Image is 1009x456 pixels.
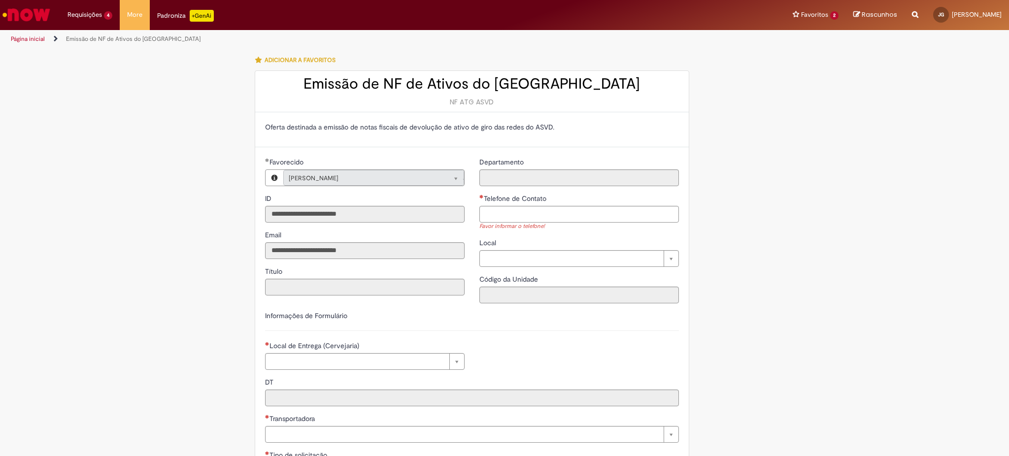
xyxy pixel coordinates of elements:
[1,5,52,25] img: ServiceNow
[11,35,45,43] a: Página inicial
[265,353,465,370] a: Limpar campo Local de Entrega (Cervejaria)
[265,230,283,239] span: Somente leitura - Email
[479,158,526,166] span: Somente leitura - Departamento
[938,11,944,18] span: JG
[269,341,361,350] span: Necessários - Local de Entrega (Cervejaria)
[7,30,665,48] ul: Trilhas de página
[265,97,679,107] div: NF ATG ASVD
[255,50,341,70] button: Adicionar a Favoritos
[66,35,201,43] a: Emissão de NF de Ativos do [GEOGRAPHIC_DATA]
[283,170,464,186] a: [PERSON_NAME]Limpar campo Favorecido
[265,76,679,92] h2: Emissão de NF de Ativos do [GEOGRAPHIC_DATA]
[265,267,284,276] span: Somente leitura - Título
[479,287,679,303] input: Código da Unidade
[265,158,269,162] span: Obrigatório Preenchido
[269,414,317,423] span: Necessários - Transportadora
[265,206,465,223] input: ID
[853,10,897,20] a: Rascunhos
[265,230,283,240] label: Somente leitura - Email
[266,170,283,186] button: Favorecido, Visualizar este registro JOYCE GONCALVES
[265,122,679,132] p: Oferta destinada a emissão de notas fiscais de devolução de ativo de giro das redes do ASVD.
[479,274,540,284] label: Somente leitura - Código da Unidade
[265,266,284,276] label: Somente leitura - Título
[479,250,679,267] a: Limpar campo Local
[479,157,526,167] label: Somente leitura - Departamento
[265,242,465,259] input: Email
[269,158,305,166] span: Necessários - Favorecido
[952,10,1002,19] span: [PERSON_NAME]
[265,415,269,419] span: Necessários
[265,194,273,203] label: Somente leitura - ID
[157,10,214,22] div: Padroniza
[190,10,214,22] p: +GenAi
[265,390,679,406] input: DT
[67,10,102,20] span: Requisições
[484,194,548,203] span: Telefone de Contato
[265,342,269,346] span: Necessários
[479,206,679,223] input: Telefone de Contato
[265,279,465,295] input: Título
[127,10,142,20] span: More
[479,238,498,247] span: Local
[862,10,897,19] span: Rascunhos
[104,11,112,20] span: 4
[479,169,679,186] input: Departamento
[265,451,269,455] span: Necessários
[830,11,839,20] span: 2
[479,195,484,198] span: Necessários
[479,223,679,231] div: Favor informar o telefone!
[801,10,828,20] span: Favoritos
[265,311,347,320] label: Informações de Formulário
[265,56,336,64] span: Adicionar a Favoritos
[265,378,275,387] span: Somente leitura - DT
[265,194,273,203] span: Somente leitura - ID
[265,426,679,443] a: Limpar campo Transportadora
[265,157,305,167] label: Somente leitura - Necessários - Favorecido
[289,170,439,186] span: [PERSON_NAME]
